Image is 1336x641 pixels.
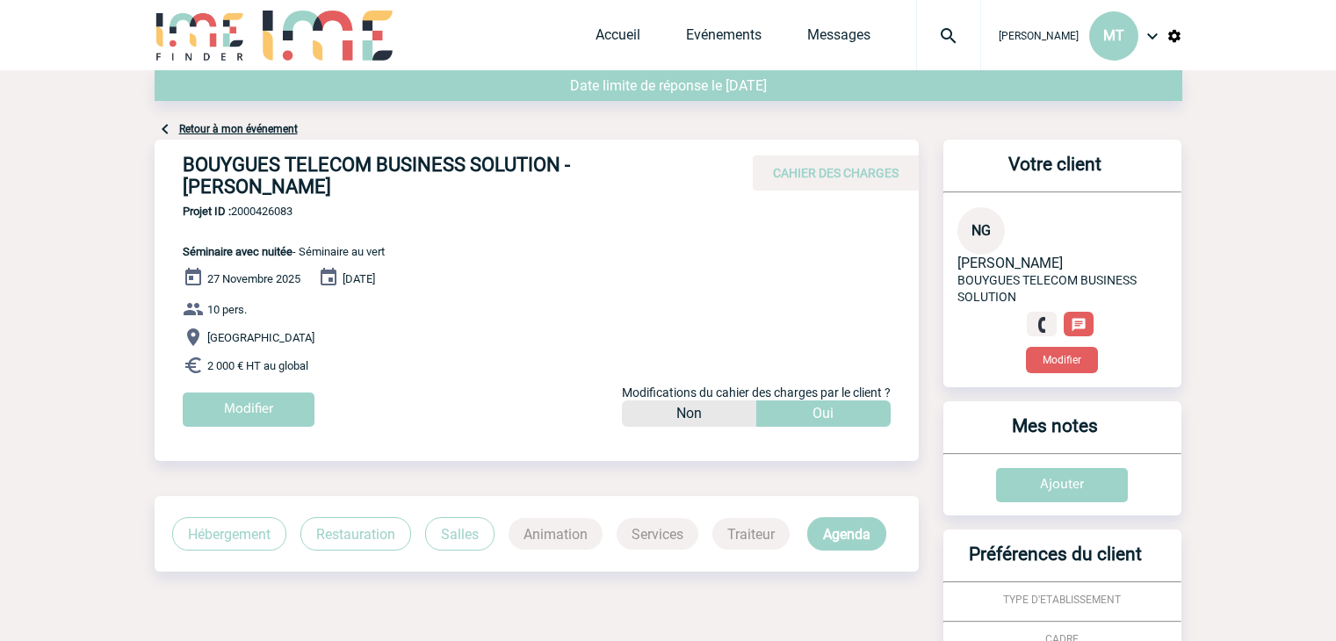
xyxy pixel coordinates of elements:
[207,272,300,285] span: 27 Novembre 2025
[207,331,314,344] span: [GEOGRAPHIC_DATA]
[676,400,702,427] p: Non
[807,26,870,51] a: Messages
[1071,317,1087,333] img: chat-24-px-w.png
[773,166,899,180] span: CAHIER DES CHARGES
[172,517,286,551] p: Hébergement
[1003,594,1121,606] span: TYPE D'ETABLISSEMENT
[183,245,292,258] span: Séminaire avec nuitée
[807,517,886,551] p: Agenda
[207,359,308,372] span: 2 000 € HT au global
[207,303,247,316] span: 10 pers.
[300,517,411,551] p: Restauration
[425,517,495,551] p: Salles
[183,393,314,427] input: Modifier
[343,272,375,285] span: [DATE]
[950,544,1160,581] h3: Préférences du client
[957,273,1137,304] span: BOUYGUES TELECOM BUSINESS SOLUTION
[950,154,1160,191] h3: Votre client
[183,245,385,258] span: - Séminaire au vert
[1103,27,1124,44] span: MT
[1026,347,1098,373] button: Modifier
[1034,317,1050,333] img: fixe.png
[812,400,834,427] p: Oui
[509,518,603,550] p: Animation
[596,26,640,51] a: Accueil
[617,518,698,550] p: Services
[996,468,1128,502] input: Ajouter
[183,205,231,218] b: Projet ID :
[957,255,1063,271] span: [PERSON_NAME]
[155,11,246,61] img: IME-Finder
[179,123,298,135] a: Retour à mon événement
[712,518,790,550] p: Traiteur
[622,385,891,400] span: Modifications du cahier des charges par le client ?
[686,26,762,51] a: Evénements
[971,222,991,239] span: NG
[183,205,385,218] span: 2000426083
[570,77,767,94] span: Date limite de réponse le [DATE]
[950,415,1160,453] h3: Mes notes
[183,154,710,198] h4: BOUYGUES TELECOM BUSINESS SOLUTION - [PERSON_NAME]
[999,30,1079,42] span: [PERSON_NAME]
